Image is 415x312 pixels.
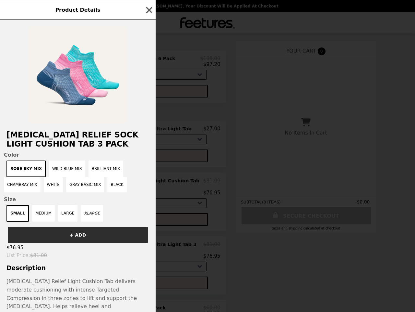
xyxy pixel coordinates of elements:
span: Product Details [55,7,100,13]
button: SMALL [6,205,29,222]
button: Wild Blue Mix [49,161,85,177]
button: LARGE [58,205,77,222]
button: MEDIUM [32,205,55,222]
span: $81.00 [30,253,47,258]
button: Chambray Mix [4,177,41,192]
img: Rose Sky Mix / SMALL [29,26,126,124]
button: Gray Basic Mix [66,177,104,192]
button: Black [107,177,126,192]
button: Brilliant Mix [89,161,123,177]
button: White [44,177,63,192]
button: XLARGE [81,205,103,222]
span: Color [4,152,152,158]
button: + ADD [8,227,148,243]
button: Rose Sky Mix [6,161,46,177]
span: Size [4,196,152,202]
